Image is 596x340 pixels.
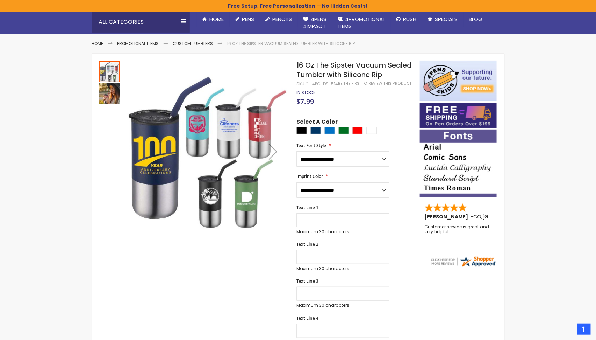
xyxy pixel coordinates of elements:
[210,15,224,23] span: Home
[296,118,338,127] span: Select A Color
[296,127,307,134] div: Black
[324,127,335,134] div: Blue Light
[227,41,355,47] li: 16 Oz The Sipster Vacuum Sealed Tumbler with Silicone Rip
[391,12,422,27] a: Rush
[352,127,363,134] div: Red
[296,90,316,96] span: In stock
[310,127,321,134] div: Navy Blue
[483,213,534,220] span: [GEOGRAPHIC_DATA]
[430,255,497,268] img: 4pens.com widget logo
[420,61,497,101] img: 4pens 4 kids
[296,143,326,148] span: Text Font Style
[296,229,389,235] p: Maximum 30 characters
[197,12,230,27] a: Home
[471,213,534,220] span: - ,
[296,60,412,79] span: 16 Oz The Sipster Vacuum Sealed Tumbler with Silicone Rip
[296,278,318,284] span: Text Line 3
[117,41,159,47] a: Promotional Items
[420,103,497,128] img: Free shipping on orders over $199
[366,127,377,134] div: White
[296,173,323,179] span: Imprint Color
[577,324,591,335] a: Top
[332,12,391,34] a: 4PROMOTIONALITEMS
[422,12,464,27] a: Specials
[303,15,327,30] span: 4Pens 4impact
[474,213,482,220] span: CO
[469,15,483,23] span: Blog
[99,61,121,82] div: 16 Oz The Sipster Vacuum Sealed Tumbler with Silicone Rip
[99,83,120,104] img: 16 Oz The Sipster Vacuum Sealed Tumbler with Silicone Rip
[92,41,103,47] a: Home
[259,61,287,242] div: Next
[127,71,287,231] img: 16 Oz The Sipster Vacuum Sealed Tumbler with Silicone Rip
[338,15,385,30] span: 4PROMOTIONAL ITEMS
[296,97,314,106] span: $7.99
[230,12,260,27] a: Pens
[403,15,417,23] span: Rush
[464,12,488,27] a: Blog
[420,130,497,197] img: font-personalization-examples
[296,204,318,210] span: Text Line 1
[425,224,493,240] div: Customer service is great and very helpful
[312,81,338,87] div: 4PG-DS-514
[435,15,458,23] span: Specials
[296,90,316,96] div: Availability
[425,213,471,220] span: [PERSON_NAME]
[296,241,318,247] span: Text Line 2
[99,82,120,104] div: 16 Oz The Sipster Vacuum Sealed Tumbler with Silicone Rip
[273,15,292,23] span: Pencils
[173,41,213,47] a: Custom Tumblers
[430,263,497,269] a: 4pens.com certificate URL
[260,12,298,27] a: Pencils
[296,315,318,321] span: Text Line 4
[296,303,389,308] p: Maximum 30 characters
[92,12,190,33] div: All Categories
[338,81,411,86] a: Be the first to review this product
[242,15,254,23] span: Pens
[338,127,349,134] div: Green
[298,12,332,34] a: 4Pens4impact
[296,81,309,87] strong: SKU
[296,266,389,271] p: Maximum 30 characters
